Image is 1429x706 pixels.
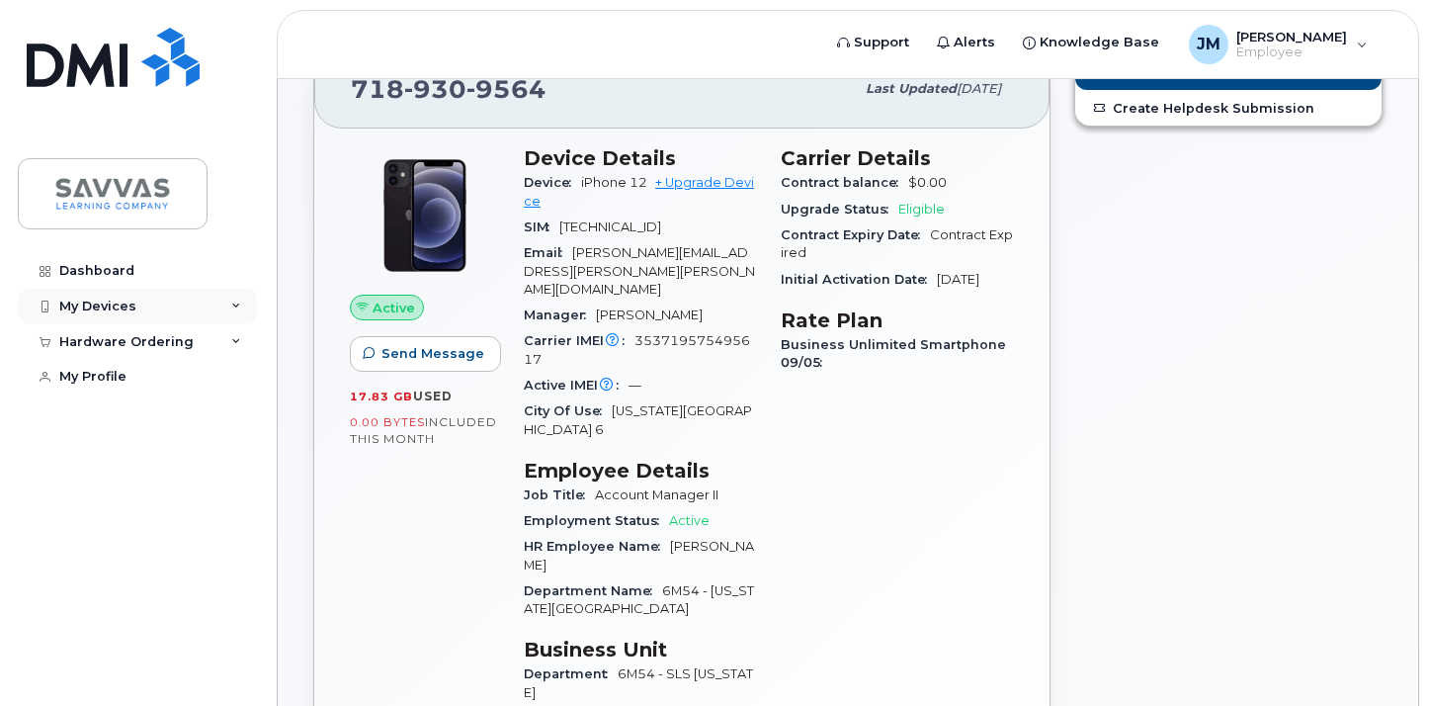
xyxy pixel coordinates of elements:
span: Support [854,33,909,52]
span: [PERSON_NAME] [1236,29,1347,44]
span: Alerts [954,33,995,52]
span: 718 [351,74,546,104]
span: used [413,389,453,403]
span: [PERSON_NAME] [524,539,754,572]
h3: Carrier Details [781,146,1014,170]
span: Manager [524,308,596,322]
span: iPhone 12 [581,175,647,190]
span: — [629,378,641,393]
span: Employment Status [524,513,669,528]
span: Contract Expiry Date [781,227,930,242]
img: iPhone_12.jpg [366,156,484,275]
span: [DATE] [957,81,1001,96]
span: 6M54 - SLS [US_STATE] [524,666,753,699]
h3: Rate Plan [781,309,1014,332]
span: $0.00 [908,175,947,190]
span: SIM [524,220,559,234]
span: 17.83 GB [350,390,413,403]
span: City Of Use [524,403,612,418]
span: Job Title [524,487,595,502]
a: Support [823,23,923,62]
span: [PERSON_NAME] [596,308,703,322]
span: included this month [350,414,497,447]
span: Active [669,513,710,528]
span: 353719575495617 [524,333,750,366]
span: Account Manager II [595,487,718,502]
span: Active [373,299,415,317]
span: Email [524,245,572,260]
h3: Business Unit [524,638,757,662]
span: Upgrade Status [781,202,898,217]
span: Active IMEI [524,378,629,393]
iframe: Messenger Launcher [1343,620,1414,691]
span: [DATE] [937,272,979,287]
span: HR Employee Name [524,539,670,554]
span: 9564 [466,74,546,104]
a: Create Helpdesk Submission [1075,90,1382,126]
span: JM [1197,33,1220,56]
a: Knowledge Base [1009,23,1173,62]
span: 0.00 Bytes [350,415,425,429]
span: [PERSON_NAME][EMAIL_ADDRESS][PERSON_NAME][PERSON_NAME][DOMAIN_NAME] [524,245,755,297]
span: 930 [404,74,466,104]
a: Alerts [923,23,1009,62]
span: Contract balance [781,175,908,190]
span: Eligible [898,202,945,217]
span: [TECHNICAL_ID] [559,220,661,234]
span: Last updated [866,81,957,96]
span: [US_STATE][GEOGRAPHIC_DATA] 6 [524,403,752,436]
span: Department [524,666,618,681]
div: Julie Martin [1175,25,1382,64]
a: + Upgrade Device [524,175,754,208]
span: Send Message [381,344,484,363]
h3: Device Details [524,146,757,170]
button: Send Message [350,336,501,372]
h3: Employee Details [524,459,757,483]
span: Business Unlimited Smartphone 09/05 [781,337,1006,370]
span: Department Name [524,583,662,598]
span: Device [524,175,581,190]
span: Knowledge Base [1040,33,1159,52]
span: Carrier IMEI [524,333,634,348]
span: Employee [1236,44,1347,60]
span: Initial Activation Date [781,272,937,287]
